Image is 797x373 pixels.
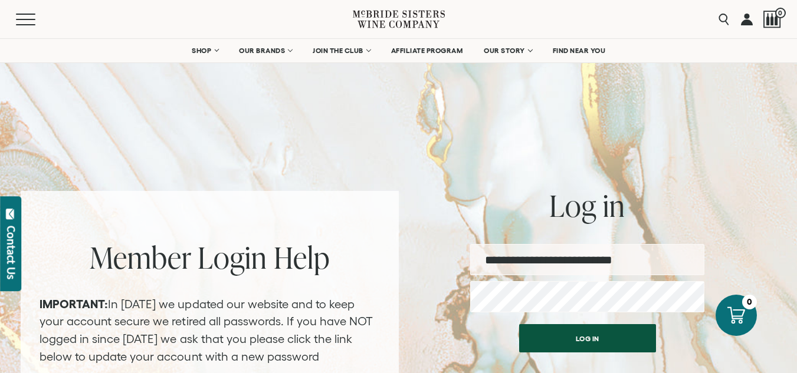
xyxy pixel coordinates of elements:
h2: Member Login Help [40,243,380,272]
span: OUR STORY [484,47,525,55]
span: FIND NEAR YOU [553,47,606,55]
a: SHOP [184,39,225,62]
a: OUR BRANDS [231,39,299,62]
button: Log in [519,324,656,352]
span: AFFILIATE PROGRAM [391,47,463,55]
a: AFFILIATE PROGRAM [383,39,471,62]
span: JOIN THE CLUB [313,47,363,55]
button: Mobile Menu Trigger [16,14,58,25]
a: JOIN THE CLUB [305,39,378,62]
h2: Log in [470,191,704,220]
span: SHOP [192,47,212,55]
strong: IMPORTANT: [40,298,108,311]
div: Contact Us [5,226,17,279]
div: 0 [742,295,757,309]
a: FIND NEAR YOU [545,39,614,62]
span: 0 [775,8,786,18]
a: OUR STORY [476,39,539,62]
p: In [DATE] we updated our website and to keep your account secure we retired all passwords. If you... [40,296,380,365]
span: OUR BRANDS [239,47,285,55]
